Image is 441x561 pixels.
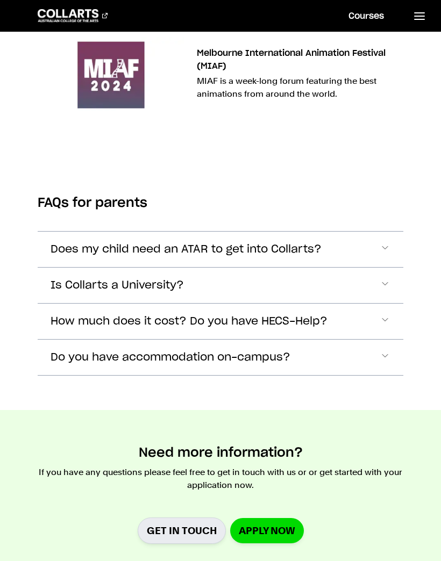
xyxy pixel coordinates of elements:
span: Is Collarts a University? [51,279,184,292]
span: Do you have accommodation on-campus? [51,351,290,364]
button: Does my child need an ATAR to get into Collarts? [38,232,404,267]
div: Go to homepage [38,9,108,22]
h3: Melbourne International Animation Festival (MIAF) [197,49,386,70]
h2: FAQs for parents [38,195,147,212]
span: Does my child need an ATAR to get into Collarts? [51,243,322,256]
section: Accordion Section [38,173,404,410]
p: MIAF is a week-long forum featuring the best animations from around the world. [197,75,403,100]
button: How much does it cost? Do you have HECS-Help? [38,304,404,339]
h2: Need more information? [139,444,303,462]
button: Is Collarts a University? [38,268,404,303]
a: Apply now [230,518,304,543]
p: If you have any questions please feel free to get in touch with us or or get started with your ap... [38,466,404,492]
button: Do you have accommodation on-campus? [38,340,404,375]
span: How much does it cost? Do you have HECS-Help? [51,315,328,328]
a: Get in Touch [138,517,226,544]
